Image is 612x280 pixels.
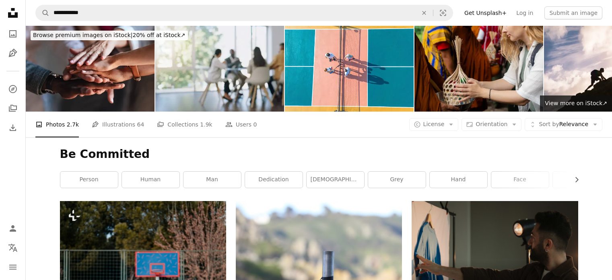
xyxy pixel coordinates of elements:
span: Orientation [476,121,507,127]
a: Collections 1.9k [157,112,212,137]
a: Browse premium images on iStock|20% off at iStock↗ [26,26,193,45]
a: face [491,172,549,188]
a: Get Unsplash+ [460,6,511,19]
a: sport [553,172,610,188]
a: [DEMOGRAPHIC_DATA] [307,172,364,188]
span: Relevance [539,120,588,129]
button: License [409,118,459,131]
button: Visual search [433,5,453,21]
button: scroll list to the right [569,172,578,188]
button: Sort byRelevance [525,118,602,131]
a: Illustrations 64 [92,112,144,137]
a: grey [368,172,426,188]
img: pickleball paddle tapping - drone shot [285,26,414,112]
a: dedication [245,172,303,188]
a: Download History [5,120,21,136]
a: Explore [5,81,21,97]
span: 64 [137,120,144,129]
span: Browse premium images on iStock | [33,32,132,38]
span: 0 [253,120,257,129]
button: Search Unsplash [36,5,49,21]
span: Sort by [539,121,559,127]
form: Find visuals sitewide [35,5,453,21]
button: Submit an image [544,6,602,19]
a: human [122,172,179,188]
a: hand [430,172,487,188]
img: Business meeting, blurred background and people in office for teamwork, collaboration and plannin... [155,26,284,112]
a: Log in / Sign up [5,220,21,236]
button: Language [5,240,21,256]
a: man [183,172,241,188]
button: Orientation [462,118,521,131]
span: 1.9k [200,120,212,129]
a: Collections [5,100,21,116]
a: View more on iStock↗ [540,95,612,112]
a: Photos [5,26,21,42]
img: A senior man and a foreign tourist engaging in the traditional act of offering alms to Buddhist m... [414,26,543,112]
button: Clear [415,5,433,21]
button: Menu [5,259,21,275]
a: Users 0 [225,112,257,137]
span: 20% off at iStock ↗ [33,32,185,38]
span: License [423,121,445,127]
span: View more on iStock ↗ [545,100,607,106]
a: person [60,172,118,188]
h1: Be Committed [60,147,578,162]
a: Illustrations [5,45,21,61]
img: Diverse Group of People Joining Hands in Unity [26,26,155,112]
a: Log in [511,6,538,19]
